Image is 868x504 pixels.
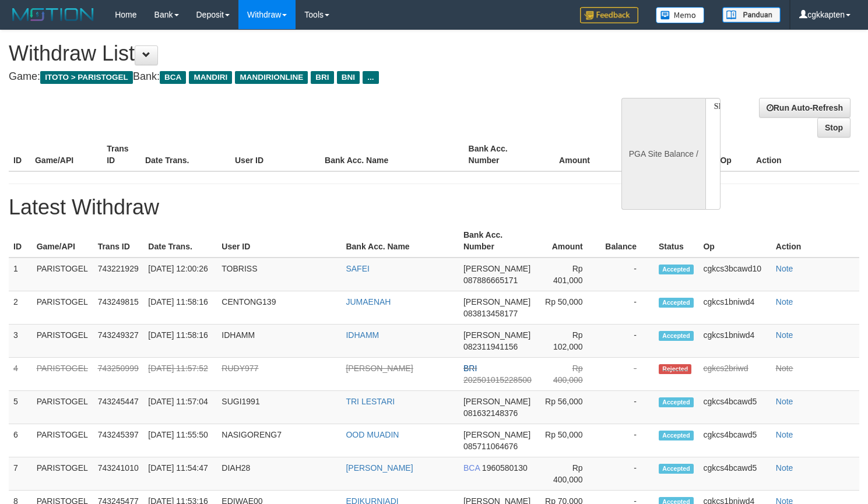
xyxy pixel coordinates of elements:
img: Button%20Memo.svg [656,7,705,23]
td: NASIGORENG7 [217,424,341,457]
span: Accepted [659,298,694,308]
td: PARISTOGEL [32,291,93,325]
td: 743245397 [93,424,144,457]
td: Rp 401,000 [537,258,600,291]
h1: Withdraw List [9,42,567,65]
td: [DATE] 12:00:26 [143,258,217,291]
span: ITOTO > PARISTOGEL [40,71,133,84]
img: Feedback.jpg [580,7,638,23]
th: Bank Acc. Name [341,224,459,258]
td: [DATE] 11:57:52 [143,358,217,391]
td: - [600,325,654,358]
th: Bank Acc. Number [464,138,536,171]
td: - [600,424,654,457]
th: Bank Acc. Number [459,224,537,258]
th: Date Trans. [140,138,230,171]
span: Rejected [659,364,691,374]
span: BRI [311,71,333,84]
span: BCA [463,463,480,473]
td: 7 [9,457,32,491]
span: [PERSON_NAME] [463,264,530,273]
h1: Latest Withdraw [9,196,859,219]
td: DIAH28 [217,457,341,491]
td: 743241010 [93,457,144,491]
td: cgkcs4bcawd5 [698,391,771,424]
a: Note [776,297,793,306]
td: 743221929 [93,258,144,291]
span: 1960580130 [482,463,528,473]
th: User ID [230,138,320,171]
span: [PERSON_NAME] [463,397,530,406]
td: IDHAMM [217,325,341,358]
span: Accepted [659,397,694,407]
td: Rp 102,000 [537,325,600,358]
span: 087886665171 [463,276,518,285]
td: Rp 400,000 [537,358,600,391]
td: - [600,358,654,391]
th: Amount [537,224,600,258]
th: Action [771,224,859,258]
td: RUDY977 [217,358,341,391]
td: CENTONG139 [217,291,341,325]
td: Rp 50,000 [537,424,600,457]
td: 743249327 [93,325,144,358]
span: BRI [463,364,477,373]
td: cgkcs1bniwd4 [698,291,771,325]
td: PARISTOGEL [32,358,93,391]
th: Status [654,224,698,258]
td: Rp 50,000 [537,291,600,325]
a: Note [776,264,793,273]
a: Note [776,364,793,373]
td: 4 [9,358,32,391]
a: OOD MUADIN [346,430,399,439]
th: ID [9,224,32,258]
span: BNI [337,71,360,84]
th: Game/API [30,138,102,171]
th: Action [751,138,859,171]
a: Run Auto-Refresh [759,98,851,118]
td: cgkcs4bcawd5 [698,424,771,457]
a: Note [776,430,793,439]
th: Op [715,138,751,171]
span: [PERSON_NAME] [463,330,530,340]
td: [DATE] 11:54:47 [143,457,217,491]
td: 5 [9,391,32,424]
th: Op [698,224,771,258]
a: [PERSON_NAME] [346,463,413,473]
th: Date Trans. [143,224,217,258]
span: [PERSON_NAME] [463,430,530,439]
th: ID [9,138,30,171]
a: Stop [817,118,851,138]
span: MANDIRI [189,71,232,84]
td: 743249815 [93,291,144,325]
a: JUMAENAH [346,297,391,306]
td: 2 [9,291,32,325]
img: panduan.png [722,7,781,23]
td: [DATE] 11:55:50 [143,424,217,457]
td: PARISTOGEL [32,325,93,358]
th: Amount [536,138,607,171]
span: 081632148376 [463,408,518,418]
td: - [600,291,654,325]
td: 743245447 [93,391,144,424]
td: - [600,391,654,424]
td: TOBRISS [217,258,341,291]
span: Accepted [659,431,694,440]
a: IDHAMM [346,330,379,340]
td: Rp 400,000 [537,457,600,491]
th: Balance [607,138,673,171]
td: cgkcs4bcawd5 [698,457,771,491]
span: Accepted [659,464,694,474]
td: Rp 56,000 [537,391,600,424]
img: MOTION_logo.png [9,6,97,23]
span: BCA [160,71,186,84]
th: Balance [600,224,654,258]
th: Trans ID [102,138,140,171]
a: Note [776,397,793,406]
th: Bank Acc. Name [320,138,463,171]
td: cgkcs2briwd [698,358,771,391]
td: PARISTOGEL [32,391,93,424]
td: PARISTOGEL [32,424,93,457]
a: SAFEI [346,264,369,273]
span: 083813458177 [463,309,518,318]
